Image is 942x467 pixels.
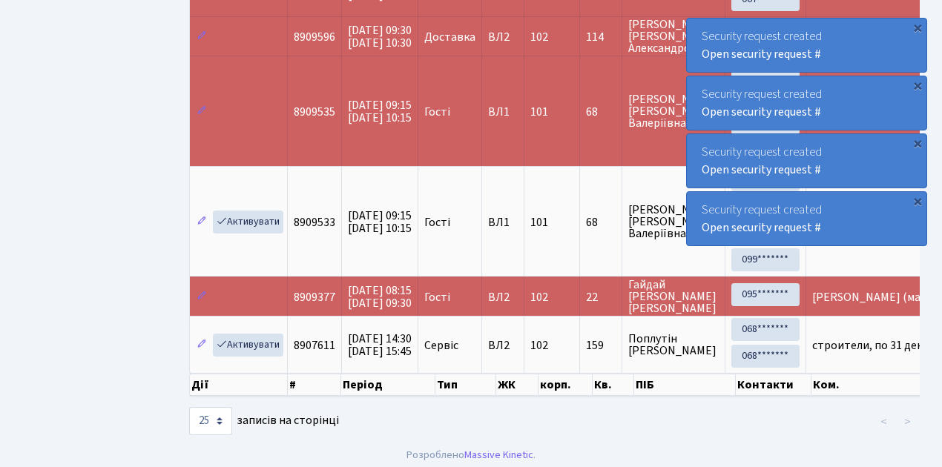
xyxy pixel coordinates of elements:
a: Open security request # [702,104,821,120]
a: Open security request # [702,219,821,236]
span: 68 [586,106,616,118]
span: 68 [586,216,616,228]
span: Гості [424,216,450,228]
span: 22 [586,291,616,303]
span: 102 [530,289,548,305]
th: корп. [538,374,593,396]
span: 101 [530,214,548,231]
span: [PERSON_NAME] [PERSON_NAME] Валеріївна [628,93,719,129]
th: Період [341,374,435,396]
span: 114 [586,31,616,43]
span: 102 [530,337,548,354]
span: 159 [586,340,616,351]
select: записів на сторінці [189,407,232,435]
a: Massive Kinetic [464,447,533,463]
div: × [910,20,925,35]
span: ВЛ2 [488,31,518,43]
span: 8909533 [294,214,335,231]
span: ВЛ2 [488,291,518,303]
div: Security request created [687,19,926,72]
span: [PERSON_NAME] (мама) [812,289,938,305]
span: Доставка [424,31,475,43]
a: Активувати [213,211,283,233]
th: ПІБ [634,374,736,396]
div: Security request created [687,76,926,130]
span: Сервіс [424,340,458,351]
span: [DATE] 14:30 [DATE] 15:45 [348,331,412,360]
span: 101 [530,104,548,120]
span: ВЛ1 [488,106,518,118]
span: 8909535 [294,104,335,120]
span: 8907611 [294,337,335,354]
a: Активувати [213,334,283,357]
a: Open security request # [702,46,821,62]
span: Гості [424,106,450,118]
div: × [910,136,925,150]
th: ЖК [496,374,538,396]
span: Гайдай [PERSON_NAME] [PERSON_NAME] [628,279,719,314]
span: 8909377 [294,289,335,305]
th: Тип [435,374,496,396]
span: [DATE] 09:30 [DATE] 10:30 [348,22,412,51]
div: × [910,78,925,93]
label: записів на сторінці [189,407,339,435]
span: [DATE] 09:15 [DATE] 10:15 [348,208,412,236]
th: # [288,374,341,396]
th: Кв. [593,374,634,396]
th: Контакти [736,374,811,396]
span: [PERSON_NAME] [PERSON_NAME] Александровна [628,19,719,54]
th: Дії [190,374,288,396]
span: [DATE] 09:15 [DATE] 10:15 [348,97,412,126]
div: Security request created [687,134,926,188]
span: [DATE] 08:15 [DATE] 09:30 [348,282,412,311]
span: ВЛ1 [488,216,518,228]
span: [PERSON_NAME] [PERSON_NAME] Валеріївна [628,204,719,239]
span: Поплутін [PERSON_NAME] [628,333,719,357]
a: Open security request # [702,162,821,178]
span: ВЛ2 [488,340,518,351]
span: Гості [424,291,450,303]
div: Security request created [687,192,926,245]
div: Розроблено . [406,447,536,463]
span: 8909596 [294,29,335,45]
span: 102 [530,29,548,45]
div: × [910,193,925,208]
